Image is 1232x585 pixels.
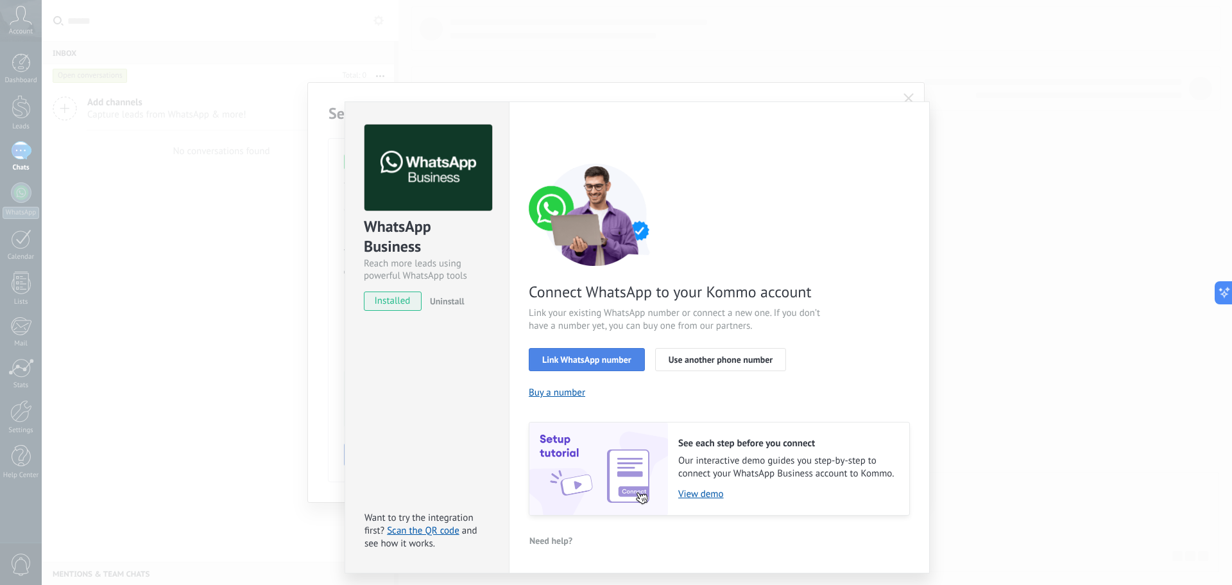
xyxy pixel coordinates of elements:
button: Use another phone number [655,348,786,371]
span: Need help? [529,536,572,545]
span: and see how it works. [364,525,477,550]
span: Link your existing WhatsApp number or connect a new one. If you don’t have a number yet, you can ... [529,307,834,333]
button: Need help? [529,531,573,550]
h2: See each step before you connect [678,437,896,450]
button: Link WhatsApp number [529,348,645,371]
img: connect number [529,163,663,266]
span: Our interactive demo guides you step-by-step to connect your WhatsApp Business account to Kommo. [678,455,896,480]
span: Use another phone number [669,355,773,364]
button: Uninstall [425,292,465,311]
div: Reach more leads using powerful WhatsApp tools [364,258,490,282]
span: installed [364,292,421,311]
span: Uninstall [430,295,465,307]
a: View demo [678,488,896,500]
a: Scan the QR code [387,525,459,537]
span: Link WhatsApp number [542,355,631,364]
img: logo_main.png [364,125,492,211]
span: Connect WhatsApp to your Kommo account [529,282,834,302]
div: WhatsApp Business [364,216,490,258]
span: Want to try the integration first? [364,512,474,537]
button: Buy a number [529,387,585,399]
